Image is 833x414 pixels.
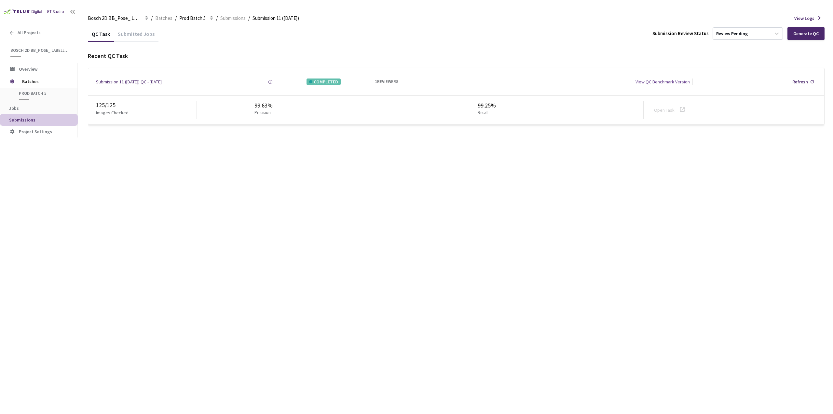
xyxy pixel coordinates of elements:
[716,31,748,37] div: Review Pending
[654,107,675,113] a: Open Task
[19,129,52,135] span: Project Settings
[18,30,41,36] span: All Projects
[635,79,690,85] div: View QC Benchmark Version
[219,14,247,21] a: Submissions
[253,14,299,22] span: Submission 11 ([DATE])
[254,101,273,110] div: 99.63%
[220,14,246,22] span: Submissions
[9,117,35,123] span: Submissions
[22,75,67,88] span: Batches
[793,31,819,36] div: Generate QC
[154,14,174,21] a: Batches
[478,101,496,110] div: 99.25%
[88,14,141,22] span: Bosch 2D BB_Pose_ Labelling (2025)
[114,31,158,42] div: Submitted Jobs
[307,79,341,85] div: COMPLETED
[96,109,129,116] p: Images Checked
[10,48,69,53] span: Bosch 2D BB_Pose_ Labelling (2025)
[248,14,250,22] li: /
[88,52,825,60] div: Recent QC Task
[88,31,114,42] div: QC Task
[792,79,808,85] div: Refresh
[151,14,153,22] li: /
[19,66,37,72] span: Overview
[9,105,19,111] span: Jobs
[375,79,398,85] div: 1 REVIEWERS
[19,91,67,96] span: Prod Batch 5
[175,14,177,22] li: /
[794,15,814,21] span: View Logs
[254,110,271,116] p: Precision
[96,101,197,109] div: 125 / 125
[96,79,162,85] a: Submission 11 ([DATE]) QC - [DATE]
[179,14,206,22] span: Prod Batch 5
[478,110,493,116] p: Recall
[47,9,64,15] div: GT Studio
[155,14,172,22] span: Batches
[652,30,709,37] div: Submission Review Status
[216,14,218,22] li: /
